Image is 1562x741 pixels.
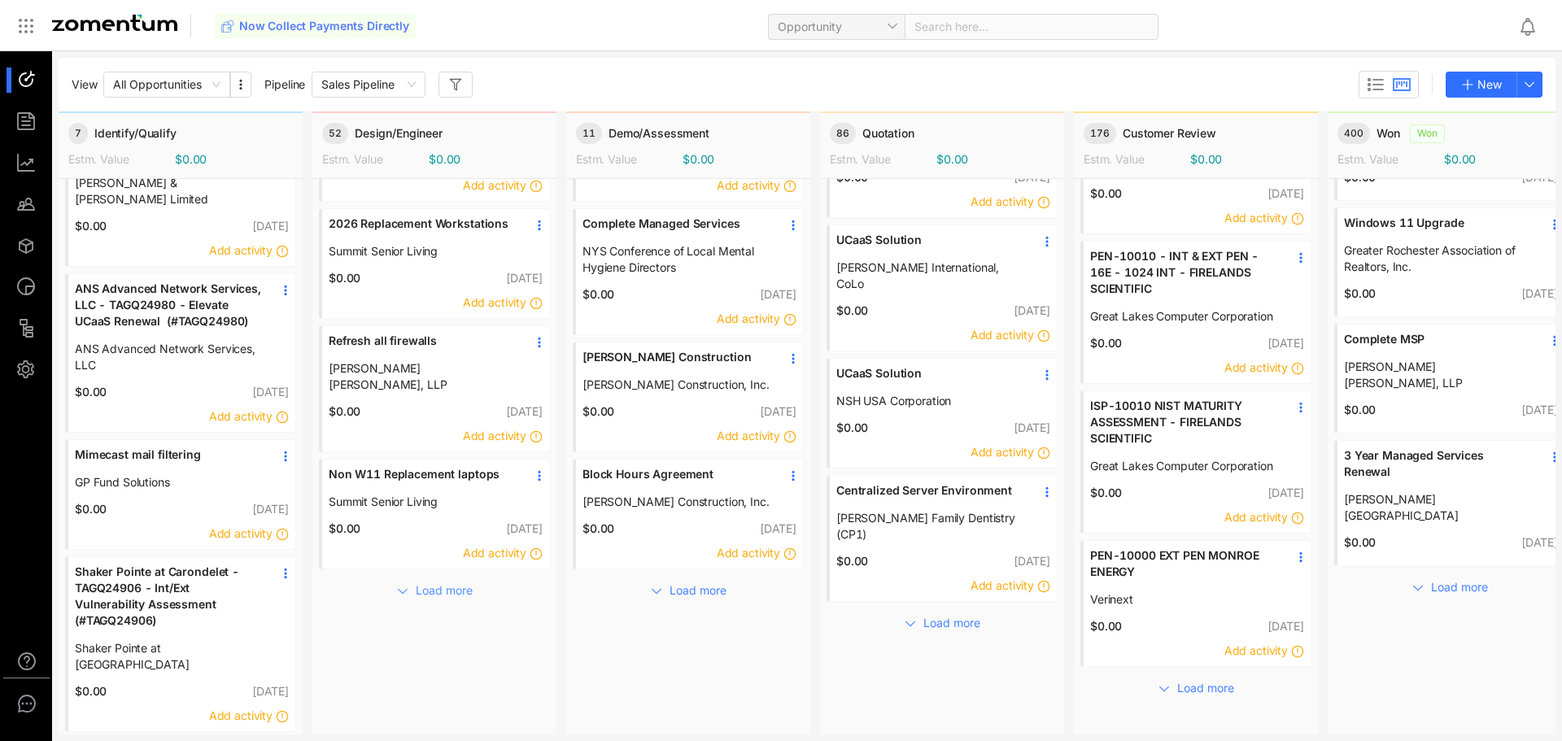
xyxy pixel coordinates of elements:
[319,208,550,319] div: 2026 Replacement WorkstationsSummit Senior Living$0.00[DATE]Add activity
[1444,151,1476,168] span: $0.00
[1142,673,1250,700] button: Load more
[888,608,996,634] button: Load more
[1344,242,1531,275] a: Greater Rochester Association of Realtors, Inc.
[68,152,129,166] span: Estm. Value
[936,151,968,168] span: $0.00
[68,218,107,234] span: $0.00
[836,510,1023,543] a: [PERSON_NAME] Family Dentistry (CP1)
[322,270,360,286] span: $0.00
[329,333,516,349] span: Refresh all firewalls
[1446,72,1517,98] button: New
[329,494,516,510] a: Summit Senior Living
[830,553,868,569] span: $0.00
[68,123,88,144] span: 7
[836,259,1023,292] a: [PERSON_NAME] International, CoLo
[75,640,262,673] a: Shaker Pointe at [GEOGRAPHIC_DATA]
[1431,578,1488,596] span: Load more
[209,526,273,540] span: Add activity
[573,342,804,452] div: [PERSON_NAME] Construction[PERSON_NAME] Construction, Inc.$0.00[DATE]Add activity
[209,708,273,722] span: Add activity
[463,295,526,309] span: Add activity
[1014,303,1050,317] span: [DATE]
[463,546,526,560] span: Add activity
[923,614,980,632] span: Load more
[573,208,804,335] div: Complete Managed ServicesNYS Conference of Local Mental Hygiene Directors$0.00[DATE]Add activity
[1337,402,1376,418] span: $0.00
[836,365,1023,393] a: UCaaS Solution
[252,385,289,399] span: [DATE]
[1518,7,1551,45] div: Notifications
[68,501,107,517] span: $0.00
[75,341,262,373] span: ANS Advanced Network Services, LLC
[1396,573,1503,599] button: Load more
[1084,123,1116,144] span: 176
[329,216,516,243] a: 2026 Replacement Workstations
[1344,491,1531,524] span: [PERSON_NAME][GEOGRAPHIC_DATA]
[1090,308,1277,325] a: Great Lakes Computer Corporation
[264,76,305,93] span: Pipeline
[836,232,1023,259] a: UCaaS Solution
[1337,123,1370,144] span: 400
[1224,510,1288,524] span: Add activity
[75,281,262,341] a: ANS Advanced Network Services, LLC - TAGQ24980 - Elevate UCaaS Renewal (#TAGQ24980)
[1224,211,1288,224] span: Add activity
[1090,398,1277,447] span: ISP-10010 NIST MATURITY ASSESSMENT - FIRELANDS SCIENTIFIC
[830,303,868,319] span: $0.00
[319,325,550,452] div: Refresh all firewalls[PERSON_NAME] [PERSON_NAME], LLP$0.00[DATE]Add activity
[1014,421,1050,434] span: [DATE]
[827,224,1058,351] div: UCaaS Solution[PERSON_NAME] International, CoLo$0.00[DATE]Add activity
[1337,152,1398,166] span: Estm. Value
[1090,248,1277,297] span: PEN-10010 - INT & EXT PEN - 16E - 1024 INT - FIRELANDS SCIENTIFIC
[830,152,890,166] span: Estm. Value
[1090,547,1277,580] span: PEN-10000 EXT PEN MONROE ENERGY
[506,271,543,285] span: [DATE]
[65,439,296,550] div: Mimecast mail filteringGP Fund Solutions$0.00[DATE]Add activity
[322,152,382,166] span: Estm. Value
[75,175,262,207] span: [PERSON_NAME] & [PERSON_NAME] Limited
[175,151,207,168] span: $0.00
[1090,591,1277,608] a: Verinext
[1267,486,1304,499] span: [DATE]
[329,360,516,393] span: [PERSON_NAME] [PERSON_NAME], LLP
[1090,398,1277,458] a: ISP-10010 NIST MATURITY ASSESSMENT - FIRELANDS SCIENTIFIC
[1344,447,1531,480] span: 3 Year Managed Services Renewal
[573,459,804,569] div: Block Hours Agreement[PERSON_NAME] Construction, Inc.$0.00[DATE]Add activity
[506,404,543,418] span: [DATE]
[463,429,526,442] span: Add activity
[1224,643,1288,657] span: Add activity
[683,151,714,168] span: $0.00
[1084,618,1122,634] span: $0.00
[1267,186,1304,200] span: [DATE]
[830,420,868,436] span: $0.00
[68,384,107,400] span: $0.00
[582,243,770,276] a: NYS Conference of Local Mental Hygiene Directors
[582,466,770,494] a: Block Hours Agreement
[582,349,770,365] span: [PERSON_NAME] Construction
[1090,547,1277,591] a: PEN-10000 EXT PEN MONROE ENERGY
[355,125,443,142] span: Design/Engineer
[209,243,273,257] span: Add activity
[836,232,1023,248] span: UCaaS Solution
[1521,535,1558,549] span: [DATE]
[971,578,1034,592] span: Add activity
[836,482,1023,510] a: Centralized Server Environment
[1080,241,1311,384] div: PEN-10010 - INT & EXT PEN - 16E - 1024 INT - FIRELANDS SCIENTIFICGreat Lakes Computer Corporation...
[717,312,780,325] span: Add activity
[239,18,409,34] span: Now Collect Payments Directly
[1477,76,1502,94] span: New
[1267,619,1304,633] span: [DATE]
[1123,125,1216,142] span: Customer Review
[836,482,1023,499] span: Centralized Server Environment
[1090,458,1277,474] span: Great Lakes Computer Corporation
[836,393,1023,409] span: NSH USA Corporation
[75,447,262,474] a: Mimecast mail filtering
[209,409,273,423] span: Add activity
[836,365,1023,381] span: UCaaS Solution
[94,125,177,142] span: Identify/Qualify
[52,15,177,31] img: Zomentum Logo
[1344,447,1531,491] a: 3 Year Managed Services Renewal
